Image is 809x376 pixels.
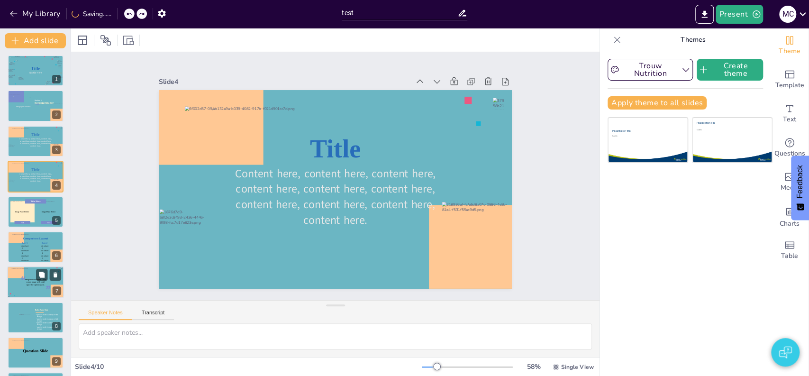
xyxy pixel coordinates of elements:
[697,59,763,81] button: Create theme
[21,221,24,223] span: Text
[75,362,422,371] div: Slide 4 / 10
[23,348,48,353] span: Question Slide
[21,273,26,289] span: “
[100,35,111,46] span: Position
[235,166,436,228] span: Content here, content here, content here, content here, content here, content here, content here,...
[8,161,64,192] div: 4
[522,362,545,371] div: 58 %
[774,148,805,159] span: Questions
[8,231,64,263] div: 6
[342,6,457,20] input: Insert title
[35,309,48,311] span: Bullet Point Slide
[29,71,42,74] span: Subtile Here
[32,168,40,172] span: Title
[771,131,809,165] div: Get real-time input from your audience
[32,133,40,137] span: Title
[52,110,61,119] div: 2
[625,28,761,51] p: Themes
[15,211,29,212] span: Image Place Holder
[35,101,54,104] span: Section Header
[779,6,796,23] div: M C
[42,249,48,254] span: Content 2
[25,279,46,286] span: Image-focused Slide – full-screen image with small space for caption/quote.
[42,259,48,264] span: Content 4
[16,105,30,108] span: Image placeholder
[608,59,693,81] button: Trouw Nutrition
[37,326,58,330] span: space for teacher’s summary or final message.
[781,251,798,261] span: Table
[697,121,762,125] div: Presentation Title
[30,200,40,202] span: Title Here
[8,90,64,121] div: 2
[22,242,27,245] span: Item 1
[5,33,66,48] button: Add slide
[771,199,809,233] div: Add charts and graphs
[31,66,40,72] span: Title
[796,165,804,198] span: Feedback
[53,287,61,295] div: 7
[50,269,61,281] button: Delete Slide
[781,183,799,193] span: Media
[780,219,800,229] span: Charts
[561,363,594,371] span: Single View
[771,63,809,97] div: Add ready made slides
[121,33,136,48] div: Resize presentation
[783,114,796,125] span: Text
[7,266,64,299] div: 7
[310,135,361,163] span: Title
[791,156,809,220] button: Feedback - Show survey
[8,302,64,333] div: 8
[8,126,64,157] div: 3
[8,55,64,86] div: 1
[42,211,55,212] span: Image Place Holder
[159,77,409,86] div: Slide 4
[37,322,58,326] span: space for teacher’s summary or final message.
[75,33,90,48] div: Layout
[52,251,61,260] div: 6
[775,80,804,91] span: Template
[22,249,28,254] span: Content 2
[19,138,51,147] span: Content here, content here, content here, content here, content here, content here, content here,...
[779,5,796,24] button: M C
[771,165,809,199] div: Add images, graphics, shapes or video
[132,310,174,320] button: Transcript
[79,310,132,320] button: Speaker Notes
[19,173,51,183] span: Content here, content here, content here, content here, content here, content here, content here,...
[8,196,64,228] div: 5
[52,216,61,225] div: 5
[35,99,42,101] span: Section 1
[37,318,58,322] span: space for teacher’s summary or final message.
[22,259,28,264] span: Content 4
[22,255,28,259] span: Content 3
[72,9,111,18] div: Saving......
[42,255,48,259] span: Content 3
[36,269,47,281] button: Duplicate Slide
[42,245,48,249] span: Content 1
[45,282,51,298] span: ”
[612,129,659,133] div: Presentation Title
[23,237,48,240] span: Comparison Layout
[608,96,707,110] button: Apply theme to all slides
[47,221,50,223] span: Text
[52,357,61,366] div: 9
[52,181,61,190] div: 4
[52,146,61,154] div: 3
[695,5,714,24] button: Export to PowerPoint
[771,233,809,267] div: Add a table
[716,5,763,24] button: Present
[697,129,762,131] div: Subtitle
[7,6,64,21] button: My Library
[771,97,809,131] div: Add text boxes
[8,337,64,368] div: 9
[22,245,28,249] span: Content 1
[52,75,61,83] div: 1
[779,46,800,56] span: Theme
[52,322,61,330] div: 8
[771,28,809,63] div: Change the overall theme
[612,135,659,137] div: Subtitle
